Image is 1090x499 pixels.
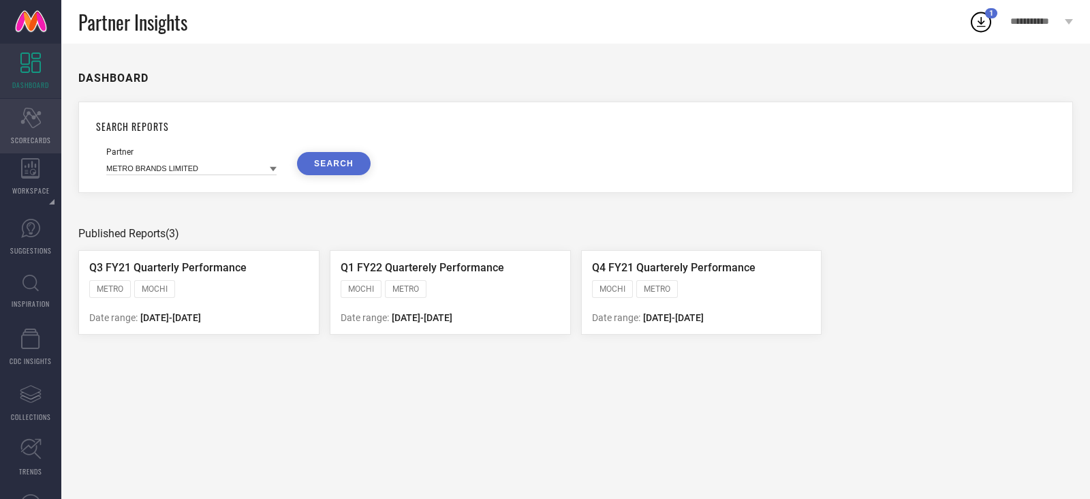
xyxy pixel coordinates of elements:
span: METRO [97,284,123,294]
span: SCORECARDS [11,135,51,145]
span: [DATE] - [DATE] [643,312,704,323]
h1: SEARCH REPORTS [96,119,1055,134]
span: COLLECTIONS [11,412,51,422]
span: Q3 FY21 Quarterly Performance [89,261,247,274]
span: Q4 FY21 Quarterely Performance [592,261,756,274]
h1: DASHBOARD [78,72,149,85]
span: 1 [989,9,993,18]
span: MOCHI [142,284,168,294]
span: WORKSPACE [12,185,50,196]
span: MOCHI [348,284,374,294]
span: METRO [392,284,419,294]
span: MOCHI [599,284,625,294]
span: INSPIRATION [12,299,50,309]
span: [DATE] - [DATE] [392,312,452,323]
span: TRENDS [19,466,42,477]
span: Date range: [341,312,389,323]
span: Date range: [89,312,138,323]
div: Partner [106,147,277,157]
div: Open download list [969,10,993,34]
span: METRO [644,284,670,294]
span: Date range: [592,312,640,323]
span: Q1 FY22 Quarterely Performance [341,261,504,274]
div: Published Reports (3) [78,227,1073,240]
span: Partner Insights [78,8,187,36]
span: SUGGESTIONS [10,245,52,256]
span: CDC INSIGHTS [10,356,52,366]
button: SEARCH [297,152,371,175]
span: [DATE] - [DATE] [140,312,201,323]
span: DASHBOARD [12,80,49,90]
